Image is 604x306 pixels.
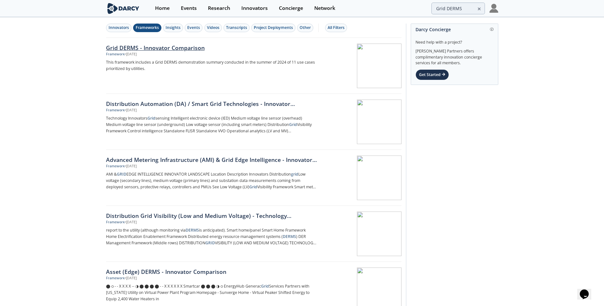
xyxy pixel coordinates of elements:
strong: Grid [249,184,257,190]
div: • [DATE] [125,220,137,225]
button: Insights [163,24,183,32]
strong: Grid [261,283,269,289]
div: • [DATE] [125,164,137,169]
p: This framework includes a Grid DERMS demonstration summary conducted in the summer of 2024 of 11 ... [106,59,317,72]
img: logo-wide.svg [106,3,141,14]
div: Distribution Automation (DA) / Smart Grid Technologies - Innovator Landscape [106,100,317,108]
div: Concierge [279,6,303,11]
a: Grid DERMS - Innovator Comparison Framework •[DATE] This framework includes a Grid DERMS demonstr... [106,38,401,94]
div: Need help with a project? [416,35,494,45]
p: AMI & EDGE INTELLIGENCE INNOVATOR LANDSCAPE Location Description Innovators Distribution Low volt... [106,171,317,190]
button: Other [297,24,313,32]
img: information.svg [490,28,494,31]
button: Events [185,24,203,32]
div: Framework [106,220,125,225]
a: Distribution Grid Visibility (Low and Medium Voltage) - Technology Landscape Framework •[DATE] re... [106,206,401,262]
div: Research [208,6,230,11]
strong: Grid [289,122,297,127]
div: Videos [207,25,219,31]
strong: DERMS [186,227,199,233]
div: Transcripts [226,25,247,31]
strong: grid [291,171,298,177]
p: Technology Innovators sensing Intelligent electronic device (IED) Medium voltage line sensor (ove... [106,115,317,134]
div: Grid DERMS - Innovator Comparison [106,44,317,52]
a: Advanced Metering Infrastructure (AMI) & Grid Edge Intelligence - Innovator Landscape Framework •... [106,150,401,206]
div: Advanced Metering Infrastructure (AMI) & Grid Edge Intelligence - Innovator Landscape [106,156,317,164]
div: [PERSON_NAME] Partners offers complimentary innovation concierge services for all members. [416,45,494,66]
div: Events [181,6,197,11]
div: Framework [106,108,125,113]
div: Innovators [241,6,268,11]
div: Network [314,6,335,11]
div: Distribution Grid Visibility (Low and Medium Voltage) - Technology Landscape [106,212,317,220]
div: • [DATE] [125,108,137,113]
div: Insights [166,25,181,31]
div: • [DATE] [125,276,137,281]
input: Advanced Search [431,3,485,14]
div: Asset (Edge) DERMS - Innovator Comparison [106,268,317,276]
p: report to the utility (although monitoring via is anticipated). Smart home/panel Smart Home Frame... [106,227,317,246]
div: Frameworks [136,25,159,31]
div: Other [300,25,311,31]
div: • [DATE] [125,52,137,57]
div: Darcy Concierge [416,24,494,35]
strong: Grid [147,115,155,121]
div: Innovators [109,25,129,31]
iframe: chat widget [577,281,598,300]
button: Project Deployments [251,24,295,32]
div: All Filters [328,25,345,31]
div: Framework [106,52,125,57]
div: Project Deployments [254,25,293,31]
strong: DERMS [283,234,296,239]
img: Profile [489,4,498,13]
div: Framework [106,164,125,169]
div: Home [155,6,170,11]
button: Transcripts [224,24,250,32]
div: Get Started [416,69,449,80]
strong: GRID [117,171,126,177]
div: Events [187,25,200,31]
div: Framework [106,276,125,281]
a: Distribution Automation (DA) / Smart Grid Technologies - Innovator Landscape Framework •[DATE] Te... [106,94,401,150]
p: ⬤ ഠ - - X X X X -- ◑ ⬤ ⬤ ⬤ ⬤ - - X X X X X X Smartcar ⬤ ⬤ ⬤ ◑ ഠ EnergyHub Generac Services Partne... [106,283,317,302]
button: Frameworks [133,24,161,32]
button: Innovators [106,24,131,32]
button: All Filters [325,24,347,32]
strong: GRID [205,240,215,246]
button: Videos [204,24,222,32]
